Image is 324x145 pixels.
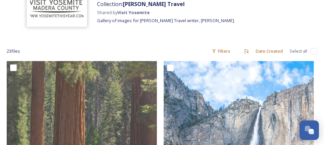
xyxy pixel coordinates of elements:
span: Select all [290,48,307,54]
button: Open Chat [300,120,319,140]
span: 23 file s [7,48,20,54]
strong: [PERSON_NAME] Travel [123,0,185,8]
span: Gallery of images for [PERSON_NAME] Travel writer, [PERSON_NAME]. [97,17,235,23]
span: Collection: [97,0,185,8]
div: Date Created [252,45,286,58]
div: Filters [209,45,234,58]
span: Shared by [97,9,150,15]
strong: Visit Yosemite [117,9,150,15]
